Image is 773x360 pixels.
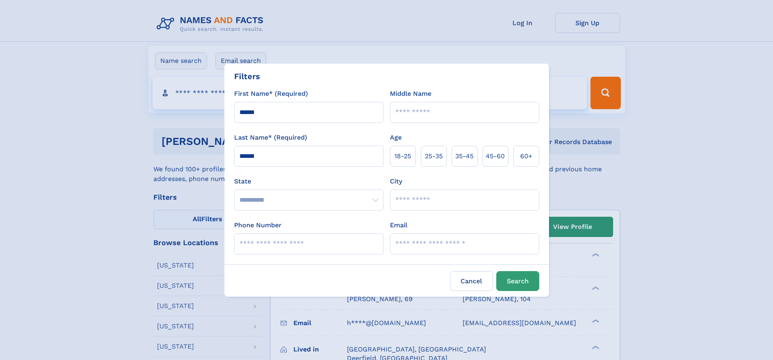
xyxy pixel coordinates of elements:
label: First Name* (Required) [234,89,308,99]
label: State [234,177,383,186]
button: Search [496,271,539,291]
div: Filters [234,70,260,82]
span: 18‑25 [394,151,411,161]
label: Phone Number [234,220,282,230]
label: Cancel [450,271,493,291]
label: Age [390,133,402,142]
label: City [390,177,402,186]
span: 25‑35 [425,151,443,161]
span: 60+ [520,151,532,161]
span: 35‑45 [455,151,474,161]
label: Last Name* (Required) [234,133,307,142]
label: Middle Name [390,89,431,99]
span: 45‑60 [486,151,505,161]
label: Email [390,220,407,230]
